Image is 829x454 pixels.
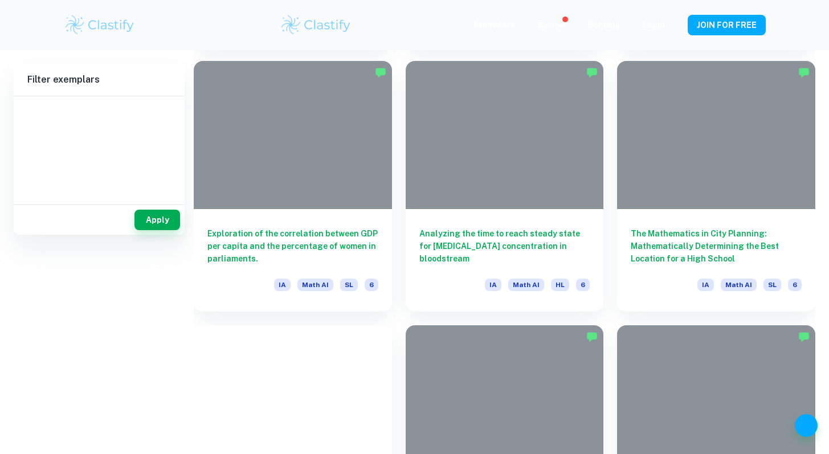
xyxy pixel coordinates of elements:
[473,18,515,31] p: Exemplars
[643,21,665,30] a: Login
[134,210,180,230] button: Apply
[508,279,544,291] span: Math AI
[419,227,590,265] h6: Analyzing the time to reach steady state for [MEDICAL_DATA] concentration in bloodstream
[297,279,333,291] span: Math AI
[688,15,766,35] button: JOIN FOR FREE
[763,279,781,291] span: SL
[631,227,802,265] h6: The Mathematics in City Planning: Mathematically Determining the Best Location for a High School
[207,227,378,265] h6: Exploration of the correlation between GDP per capita and the percentage of women in parliaments.
[485,279,501,291] span: IA
[588,21,620,30] a: Schools
[586,331,598,342] img: Marked
[788,279,802,291] span: 6
[280,14,352,36] img: Clastify logo
[798,67,810,78] img: Marked
[194,61,392,312] a: Exploration of the correlation between GDP per capita and the percentage of women in parliaments....
[721,279,757,291] span: Math AI
[551,279,569,291] span: HL
[576,279,590,291] span: 6
[406,61,604,312] a: Analyzing the time to reach steady state for [MEDICAL_DATA] concentration in bloodstreamIAMath AIHL6
[64,14,136,36] img: Clastify logo
[14,64,185,96] h6: Filter exemplars
[586,67,598,78] img: Marked
[365,279,378,291] span: 6
[538,19,565,32] p: Review
[795,414,818,437] button: Help and Feedback
[697,279,714,291] span: IA
[274,279,291,291] span: IA
[617,61,815,312] a: The Mathematics in City Planning: Mathematically Determining the Best Location for a High SchoolI...
[340,279,358,291] span: SL
[798,331,810,342] img: Marked
[375,67,386,78] img: Marked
